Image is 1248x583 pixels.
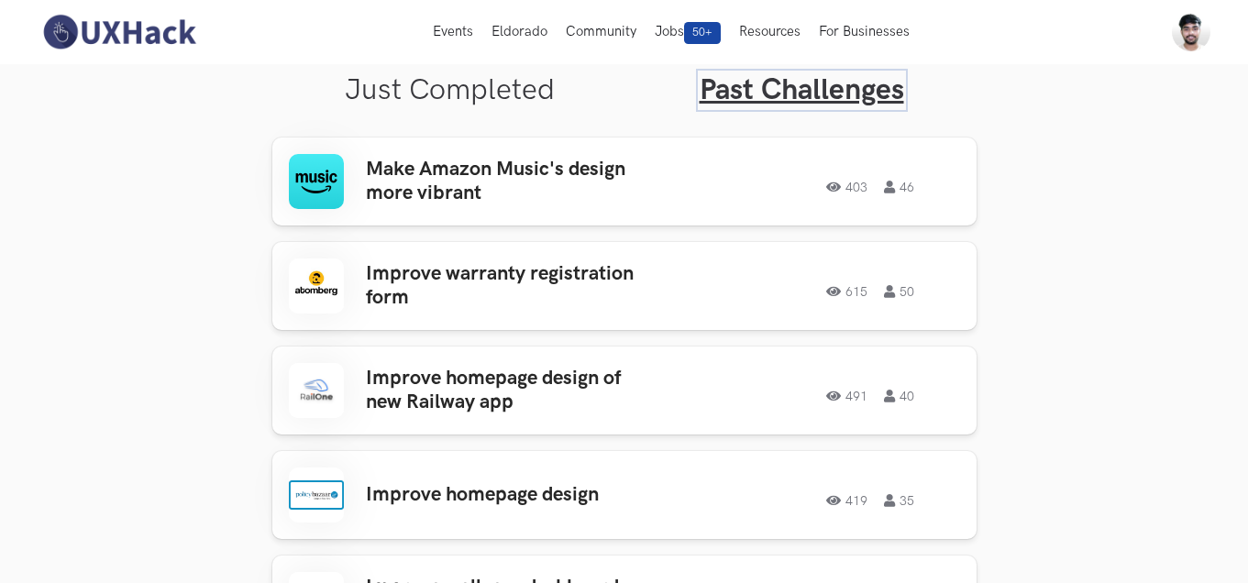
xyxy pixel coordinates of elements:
[38,13,201,51] img: UXHack-logo.png
[826,494,867,507] span: 419
[700,72,904,108] a: Past Challenges
[272,346,977,434] a: Improve homepage design of new Railway app49140
[1172,13,1210,51] img: Your profile pic
[366,158,652,206] h3: Make Amazon Music's design more vibrant
[826,181,867,193] span: 403
[884,390,914,402] span: 40
[884,494,914,507] span: 35
[826,285,867,298] span: 615
[826,390,867,402] span: 491
[884,285,914,298] span: 50
[272,43,977,108] ul: Tabs Interface
[366,483,652,507] h3: Improve homepage design
[272,137,977,225] a: Make Amazon Music's design more vibrant40346
[684,22,721,44] span: 50+
[272,242,977,330] a: Improve warranty registration form61550
[884,181,914,193] span: 46
[272,451,977,539] a: Improve homepage design41935
[366,367,652,415] h3: Improve homepage design of new Railway app
[345,72,555,108] a: Just Completed
[366,262,652,311] h3: Improve warranty registration form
